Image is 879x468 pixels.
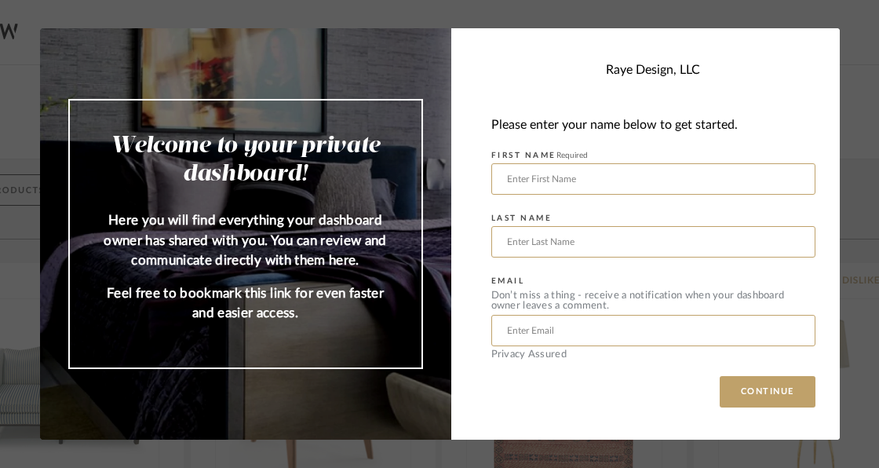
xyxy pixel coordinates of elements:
span: Required [556,152,588,159]
input: Enter First Name [491,163,815,195]
div: Privacy Assured [491,349,815,360]
label: LAST NAME [491,214,553,223]
button: CONTINUE [720,376,815,408]
input: Enter Last Name [491,226,815,258]
p: Feel free to bookmark this link for even faster and easier access. [101,283,390,324]
div: Don’t miss a thing - receive a notification when your dashboard owner leaves a comment. [491,291,815,311]
div: Please enter your name below to get started. [491,115,815,136]
div: Raye Design, LLC [606,60,700,79]
input: Enter Email [491,315,815,346]
label: EMAIL [491,276,525,286]
p: Here you will find everything your dashboard owner has shared with you. You can review and commun... [101,210,390,271]
h2: Welcome to your private dashboard! [101,132,390,188]
label: FIRST NAME [491,151,588,160]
